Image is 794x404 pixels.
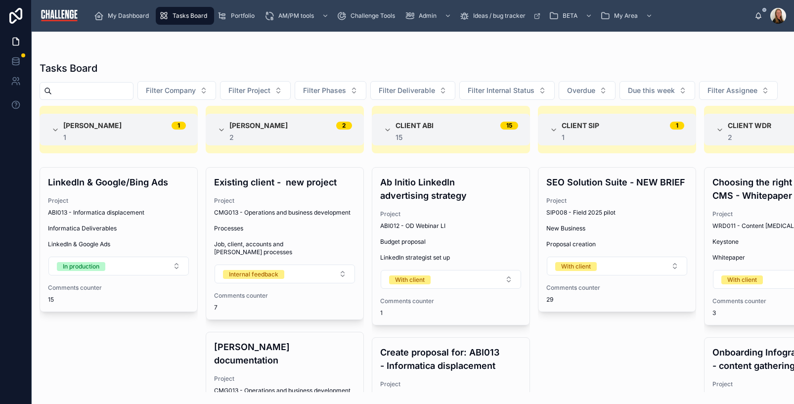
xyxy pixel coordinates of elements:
h4: [PERSON_NAME] documentation [214,340,355,367]
span: Filter Company [146,86,196,95]
button: Select Button [547,257,687,275]
h4: Existing client - new project [214,176,355,189]
span: Challenge Tools [351,12,395,20]
a: My Area [597,7,658,25]
span: My Dashboard [108,12,149,20]
span: Admin [419,12,437,20]
span: My Area [614,12,638,20]
span: Client SIP [562,121,599,131]
button: Select Button [215,265,355,283]
a: Portfolio [214,7,262,25]
div: 1 [63,134,186,141]
span: BETA [563,12,577,20]
a: AM/PM tools [262,7,334,25]
span: Filter Project [228,86,270,95]
span: SIP008 - Field 2025 pilot [546,209,616,217]
span: Comments counter [380,297,522,305]
span: Comments counter [214,292,355,300]
div: With client [561,262,591,271]
div: Internal feedback [229,270,278,279]
span: Filter Deliverable [379,86,435,95]
span: ABI013 - Informatica displacement [48,209,144,217]
span: LinkedIn & Google Ads [48,240,189,248]
button: Select Button [137,81,216,100]
span: 1 [380,309,522,317]
span: Filter Assignee [707,86,757,95]
div: 15 [506,122,512,130]
button: Select Button [295,81,366,100]
button: Select Button [48,257,189,275]
span: 15 [48,296,189,304]
span: Portfolio [231,12,255,20]
span: Project [214,375,355,383]
h4: LinkedIn & Google/Bing Ads [48,176,189,189]
span: Comments counter [48,284,189,292]
span: Client ABI [396,121,434,131]
span: [PERSON_NAME] [229,121,288,131]
span: CMG013 - Operations and business development [214,387,351,395]
div: 1 [676,122,678,130]
a: Existing client - new projectProjectCMG013 - Operations and business developmentProcessesJob, cli... [206,167,364,320]
a: My Dashboard [91,7,156,25]
h4: SEO Solution Suite - NEW BRIEF [546,176,688,189]
span: Due this week [628,86,675,95]
a: Ab Initio LinkedIn advertising strategyProjectABI012 - OD Webinar LIBudget proposalLinkedIn strat... [372,167,530,325]
h4: Ab Initio LinkedIn advertising strategy [380,176,522,202]
span: Processes [214,224,355,232]
button: Select Button [381,270,521,289]
a: Admin [402,7,456,25]
span: Project [546,197,688,205]
span: Project [48,197,189,205]
div: scrollable content [87,5,754,27]
span: Budget proposal [380,238,522,246]
span: ABI012 - OD Webinar LI [380,222,445,230]
a: SEO Solution Suite - NEW BRIEFProjectSIP008 - Field 2025 pilotNew BusinessProposal creationSelect... [538,167,696,312]
div: 2 [229,134,352,141]
button: Select Button [370,81,455,100]
span: Project [380,210,522,218]
span: [PERSON_NAME] [63,121,122,131]
h1: Tasks Board [40,61,97,75]
span: Job, client, accounts and [PERSON_NAME] processes [214,240,355,256]
div: With client [395,275,425,284]
a: BETA [546,7,597,25]
button: Select Button [699,81,778,100]
span: Comments counter [546,284,688,292]
div: 1 [177,122,180,130]
a: LinkedIn & Google/Bing AdsProjectABI013 - Informatica displacementInformatica DeliverablesLinkedI... [40,167,198,312]
span: LinkedIn strategist set up [380,254,522,262]
span: Client WDR [728,121,771,131]
span: Overdue [567,86,595,95]
button: Select Button [220,81,291,100]
div: 2 [342,122,346,130]
span: 29 [546,296,688,304]
span: Tasks Board [173,12,207,20]
button: Select Button [559,81,616,100]
a: Tasks Board [156,7,214,25]
div: With client [727,275,757,284]
span: Ideas / bug tracker [473,12,526,20]
a: Challenge Tools [334,7,402,25]
button: Select Button [619,81,695,100]
a: Ideas / bug tracker [456,7,546,25]
span: New Business [546,224,688,232]
span: CMG013 - Operations and business development [214,209,351,217]
h4: Create proposal for: ABI013 - Informatica displacement [380,346,522,372]
span: Project [380,380,522,388]
span: AM/PM tools [278,12,314,20]
div: 15 [396,134,518,141]
span: Project [214,197,355,205]
span: Proposal creation [546,240,688,248]
button: Select Button [459,81,555,100]
span: 7 [214,304,355,312]
span: Informatica Deliverables [48,224,189,232]
div: In production [63,262,99,271]
div: 1 [562,134,684,141]
span: Filter Phases [303,86,346,95]
img: App logo [40,8,79,24]
span: Filter Internal Status [468,86,534,95]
